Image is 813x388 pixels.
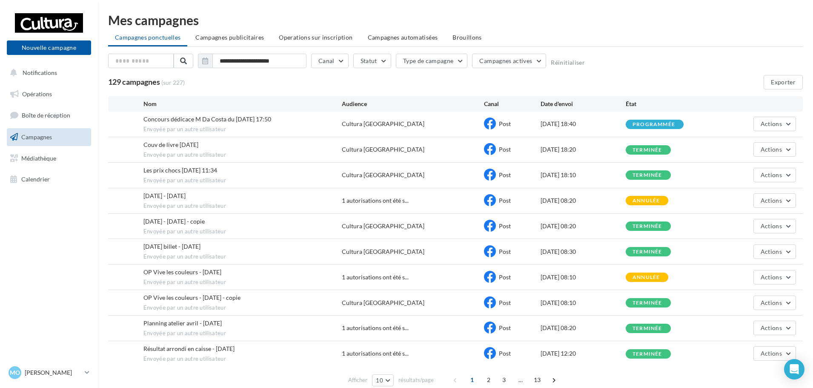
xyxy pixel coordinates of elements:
span: Opérations [22,90,52,98]
a: Médiathèque [5,149,93,167]
span: Notifications [23,69,57,76]
span: Envoyée par un autre utilisateur [143,253,342,261]
div: [DATE] 08:20 [541,324,626,332]
button: Actions [753,142,796,157]
button: Actions [753,219,796,233]
span: Campagnes [21,133,52,141]
span: résultats/page [398,376,434,384]
a: Boîte de réception [5,106,93,124]
span: Jul billet - 07/04/25 [143,243,200,250]
span: Actions [761,146,782,153]
div: Date d'envoi [541,100,626,108]
span: Campagnes actives [479,57,532,64]
div: annulée [633,275,660,280]
div: terminée [633,172,662,178]
span: Post [499,248,511,255]
span: Actions [761,273,782,281]
div: Cultura [GEOGRAPHIC_DATA] [342,171,424,179]
span: OP Vive les couleurs - 04/04/25 [143,268,221,276]
span: ... [514,373,527,387]
span: Actions [761,299,782,306]
span: 2 [482,373,495,387]
button: Canal [311,54,349,68]
a: Mo [PERSON_NAME] [7,365,91,381]
button: Réinitialiser [551,59,585,66]
span: Actions [761,324,782,331]
div: terminée [633,300,662,306]
span: Post [499,171,511,178]
span: 1 [465,373,479,387]
div: terminée [633,249,662,255]
span: Post [499,146,511,153]
span: Envoyée par un autre utilisateur [143,177,342,184]
div: programmée [633,122,675,127]
span: Planning atelier avril - 02/04/24 [143,319,222,327]
button: Actions [753,244,796,259]
span: Post [499,273,511,281]
p: [PERSON_NAME] [25,368,81,377]
span: Actions [761,120,782,127]
button: Exporter [764,75,803,89]
span: OP Vive les couleurs - 04/04/25 - copie [143,294,240,301]
span: Actions [761,350,782,357]
span: 13 [530,373,544,387]
div: État [626,100,711,108]
div: Cultura [GEOGRAPHIC_DATA] [342,247,424,256]
span: Mo [10,368,20,377]
div: [DATE] 08:20 [541,196,626,205]
div: terminée [633,147,662,153]
div: [DATE] 08:10 [541,273,626,282]
div: Mes campagnes [108,14,803,26]
span: Brouillons [452,34,482,41]
button: 10 [372,374,394,386]
span: Calendrier [21,175,50,183]
span: Post [499,222,511,230]
span: Actions [761,171,782,178]
div: Cultura [GEOGRAPHIC_DATA] [342,299,424,307]
div: terminée [633,224,662,229]
span: 3 [497,373,511,387]
div: Cultura [GEOGRAPHIC_DATA] [342,145,424,154]
span: Médiathèque [21,154,56,161]
span: 1 autorisations ont été s... [342,349,409,358]
span: Envoyée par un autre utilisateur [143,126,342,133]
div: annulée [633,198,660,204]
span: Envoyée par un autre utilisateur [143,151,342,159]
button: Nouvelle campagne [7,40,91,55]
div: Nom [143,100,342,108]
span: Envoyée par un autre utilisateur [143,279,342,286]
div: [DATE] 08:10 [541,299,626,307]
div: [DATE] 18:10 [541,171,626,179]
button: Campagnes actives [472,54,546,68]
span: 1 autorisations ont été s... [342,324,409,332]
span: Afficher [348,376,367,384]
span: Envoyée par un autre utilisateur [143,330,342,337]
span: Pâques - 10/04/25 [143,192,186,199]
div: Canal [484,100,541,108]
div: Audience [342,100,484,108]
button: Type de campagne [396,54,468,68]
span: Boîte de réception [22,112,70,119]
span: Envoyée par un autre utilisateur [143,304,342,312]
span: 10 [376,377,383,384]
div: Cultura [GEOGRAPHIC_DATA] [342,120,424,128]
button: Notifications [5,64,89,82]
span: Operations sur inscription [279,34,352,41]
div: [DATE] 18:20 [541,145,626,154]
span: 1 autorisations ont été s... [342,196,409,205]
span: (sur 227) [161,78,185,87]
a: Opérations [5,85,93,103]
span: Résultat arrondi en caisse - 31/03/25 [143,345,235,352]
span: Post [499,350,511,357]
span: Post [499,197,511,204]
a: Calendrier [5,170,93,188]
button: Statut [353,54,391,68]
div: terminée [633,351,662,357]
span: Actions [761,222,782,230]
span: 1 autorisations ont été s... [342,273,409,282]
button: Actions [753,270,796,285]
button: Actions [753,168,796,182]
div: [DATE] 08:30 [541,247,626,256]
button: Actions [753,321,796,335]
span: Pâques - 10/04/25 - copie [143,218,205,225]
